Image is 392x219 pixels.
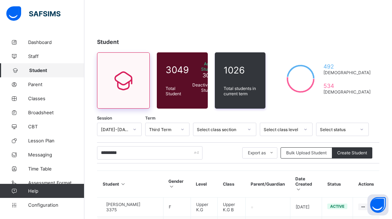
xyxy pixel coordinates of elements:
div: Select status [320,127,356,132]
span: Create Student [337,150,367,155]
span: 1026 [224,65,257,76]
button: Open asap [367,194,388,215]
span: Lesson Plan [28,138,84,143]
span: Total students in current term [224,86,257,96]
span: Bulk Upload Student [286,150,327,155]
span: active [330,204,345,209]
span: Student [29,67,84,73]
th: Student [97,171,163,198]
div: Select class level [264,127,300,132]
span: Active Student [192,61,217,72]
span: Export as [248,150,266,155]
span: Help [28,188,84,194]
span: Term [145,116,155,121]
span: Assessment Format [28,180,84,186]
span: Messaging [28,152,84,157]
img: safsims [6,6,60,21]
span: Staff [28,53,84,59]
span: [PERSON_NAME] [106,202,140,207]
td: Upper K.G B [218,197,245,217]
span: [DEMOGRAPHIC_DATA] [323,89,371,95]
span: Classes [28,96,84,101]
i: Sort in Ascending Order [120,181,126,187]
th: Status [322,171,353,198]
span: 3049 [203,72,217,79]
i: Sort in Ascending Order [295,187,301,192]
span: Session [97,116,112,121]
div: Third Term [149,127,177,132]
span: [DEMOGRAPHIC_DATA] [323,70,371,75]
span: Broadsheet [28,110,84,115]
span: 534 [323,82,371,89]
td: [DATE] [290,197,322,217]
div: [DATE]-[DATE] [101,127,129,132]
span: Parent [28,82,84,87]
span: 492 [323,63,371,70]
td: F [163,197,191,217]
span: Configuration [28,202,84,208]
th: Actions [353,171,379,198]
span: Deactivated Student [192,82,217,93]
span: Time Table [28,166,84,172]
span: Student [97,38,119,45]
span: 3375 [106,207,117,212]
th: Level [191,171,218,198]
td: Upper K.G [191,197,218,217]
span: 3049 [166,64,189,75]
div: Select class section [197,127,243,132]
th: Gender [163,171,191,198]
span: Dashboard [28,39,84,45]
div: Total Student [164,84,191,98]
th: Date Created [290,171,322,198]
th: Parent/Guardian [245,171,290,198]
th: Class [218,171,245,198]
i: Sort in Ascending Order [168,184,174,189]
span: CBT [28,124,84,129]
